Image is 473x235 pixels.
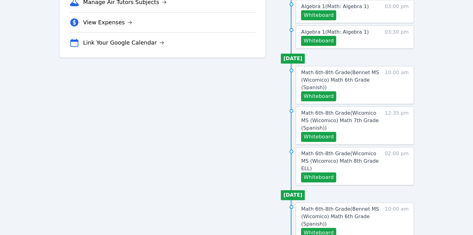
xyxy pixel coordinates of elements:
li: [DATE] [281,190,305,200]
button: Whiteboard [301,36,336,46]
span: Math 6th-8th Grade ( Bennet MS (Wicomico) Math 6th Grade (Spanish) ) [301,206,379,227]
span: 02:00 pm [385,150,409,182]
span: Math 6th-8th Grade ( Wicomico MS (Wicomico) Math 8th Grade ELL ) [301,151,378,171]
button: Whiteboard [301,10,336,20]
a: Algebra 1(Math: Algebra 1) [301,28,369,36]
a: Algebra 1(Math: Algebra 1) [301,3,369,10]
a: Math 6th-8th Grade(Wicomico MS (Wicomico) Math 7th Grade (Spanish)) [301,109,382,132]
button: Whiteboard [301,172,336,182]
span: 03:00 pm [385,3,409,20]
span: Math 6th-8th Grade ( Wicomico MS (Wicomico) Math 7th Grade (Spanish) ) [301,110,378,131]
a: Link Your Google Calendar [83,38,164,47]
li: [DATE] [281,54,305,64]
a: Math 6th-8th Grade(Wicomico MS (Wicomico) Math 8th Grade ELL) [301,150,382,172]
span: Math 6th-8th Grade ( Bennet MS (Wicomico) Math 6th Grade (Spanish) ) [301,70,379,90]
a: Math 6th-8th Grade(Bennet MS (Wicomico) Math 6th Grade (Spanish)) [301,69,382,91]
a: Math 6th-8th Grade(Bennet MS (Wicomico) Math 6th Grade (Spanish)) [301,205,382,228]
button: Whiteboard [301,91,336,101]
button: Whiteboard [301,132,336,142]
a: View Expenses [83,18,132,27]
span: 10:00 am [385,69,409,101]
span: 12:35 pm [385,109,409,142]
span: Algebra 1 ( Math: Algebra 1 ) [301,3,369,9]
span: 03:30 pm [385,28,409,46]
span: Algebra 1 ( Math: Algebra 1 ) [301,29,369,35]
